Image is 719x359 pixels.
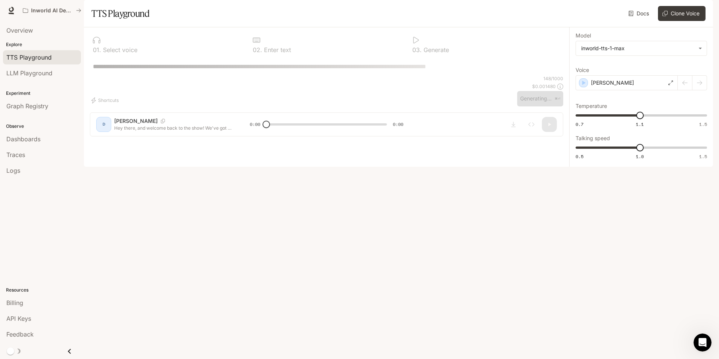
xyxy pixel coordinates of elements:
[412,47,422,53] p: 0 3 .
[576,103,607,109] p: Temperature
[253,47,262,53] p: 0 2 .
[636,153,644,160] span: 1.0
[699,153,707,160] span: 1.5
[658,6,706,21] button: Clone Voice
[591,79,634,87] p: [PERSON_NAME]
[694,334,712,352] iframe: Intercom live chat
[262,47,291,53] p: Enter text
[532,83,556,90] p: $ 0.001480
[90,94,122,106] button: Shortcuts
[699,121,707,127] span: 1.5
[31,7,73,14] p: Inworld AI Demos
[93,47,101,53] p: 0 1 .
[627,6,652,21] a: Docs
[576,67,589,73] p: Voice
[576,33,591,38] p: Model
[576,153,583,160] span: 0.5
[543,75,563,82] p: 148 / 1000
[101,47,137,53] p: Select voice
[636,121,644,127] span: 1.1
[576,136,610,141] p: Talking speed
[422,47,449,53] p: Generate
[91,6,149,21] h1: TTS Playground
[19,3,85,18] button: All workspaces
[576,41,707,55] div: inworld-tts-1-max
[581,45,695,52] div: inworld-tts-1-max
[576,121,583,127] span: 0.7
